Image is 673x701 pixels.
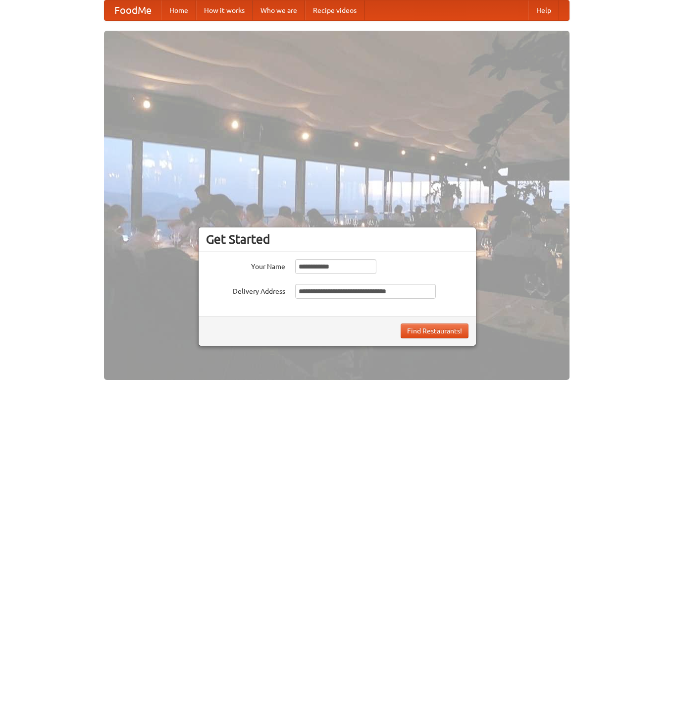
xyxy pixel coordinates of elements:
button: Find Restaurants! [401,324,468,338]
a: How it works [196,0,253,20]
a: Home [161,0,196,20]
a: Recipe videos [305,0,364,20]
a: Help [528,0,559,20]
a: Who we are [253,0,305,20]
label: Your Name [206,259,285,271]
label: Delivery Address [206,284,285,296]
a: FoodMe [104,0,161,20]
h3: Get Started [206,232,468,247]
